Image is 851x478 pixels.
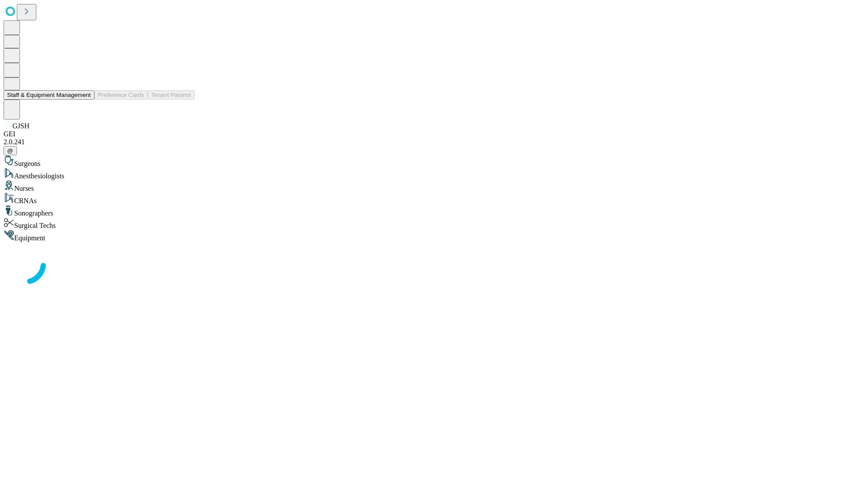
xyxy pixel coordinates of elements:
[148,90,195,100] button: Tenant Params
[4,130,847,138] div: GEI
[94,90,148,100] button: Preference Cards
[4,168,847,180] div: Anesthesiologists
[4,217,847,230] div: Surgical Techs
[12,122,29,130] span: GJSH
[4,205,847,217] div: Sonographers
[4,180,847,193] div: Nurses
[4,146,17,155] button: @
[4,155,847,168] div: Surgeons
[7,147,13,154] span: @
[4,230,847,242] div: Equipment
[4,193,847,205] div: CRNAs
[4,90,94,100] button: Staff & Equipment Management
[4,138,847,146] div: 2.0.241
